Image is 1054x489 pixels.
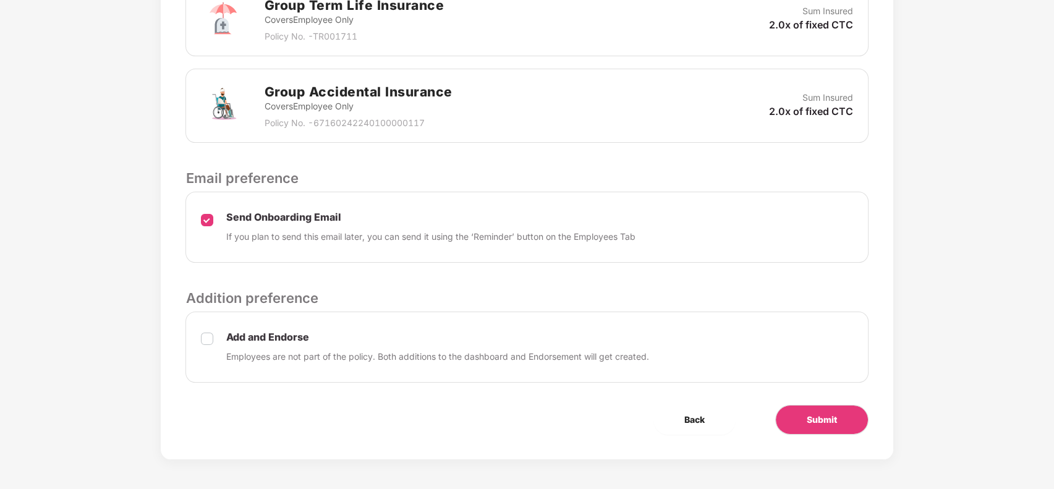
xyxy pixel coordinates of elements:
button: Back [653,405,736,435]
p: Sum Insured [802,91,853,104]
p: Addition preference [185,287,868,308]
img: svg+xml;base64,PHN2ZyB4bWxucz0iaHR0cDovL3d3dy53My5vcmcvMjAwMC9zdmciIHdpZHRoPSI3MiIgaGVpZ2h0PSI3Mi... [201,83,245,128]
h2: Group Accidental Insurance [264,82,452,102]
p: Policy No. - TR001711 [264,30,444,43]
span: Submit [807,413,837,427]
span: Back [684,413,705,427]
p: 2.0x of fixed CTC [769,104,853,118]
p: Add and Endorse [226,331,648,344]
p: Send Onboarding Email [226,211,635,224]
p: Policy No. - 67160242240100000117 [264,116,452,130]
p: Employees are not part of the policy. Both additions to the dashboard and Endorsement will get cr... [226,350,648,364]
button: Submit [775,405,869,435]
p: Sum Insured [802,4,853,18]
p: Covers Employee Only [264,13,444,27]
p: Email preference [185,168,868,189]
p: If you plan to send this email later, you can send it using the ‘Reminder’ button on the Employee... [226,230,635,244]
p: Covers Employee Only [264,100,452,113]
p: 2.0x of fixed CTC [769,18,853,32]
